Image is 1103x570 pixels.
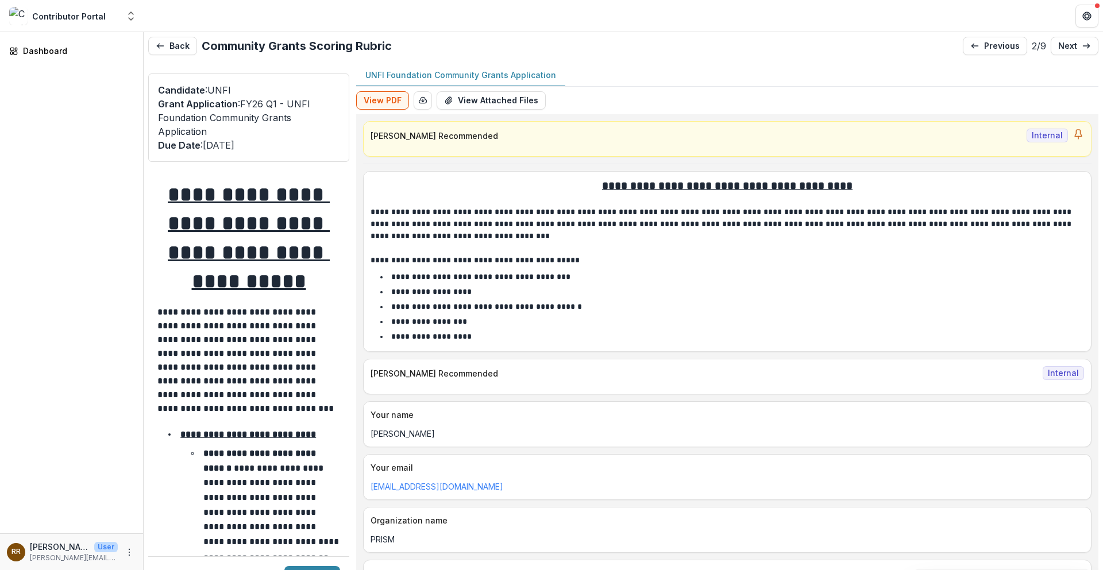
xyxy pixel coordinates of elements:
a: next [1051,37,1098,55]
p: [PERSON_NAME] [371,428,1084,440]
button: View Attached Files [437,91,546,110]
div: Rachel Reese [11,548,21,556]
a: [PERSON_NAME] RecommendedInternal [363,121,1092,157]
p: UNFI Foundation Community Grants Application [365,69,556,81]
p: [PERSON_NAME][EMAIL_ADDRESS][PERSON_NAME][DOMAIN_NAME] [30,553,118,563]
p: User [94,542,118,552]
button: Open entity switcher [123,5,139,28]
p: next [1058,41,1077,51]
span: Internal [1027,129,1068,142]
p: : FY26 Q1 - UNFI Foundation Community Grants Application [158,97,340,138]
p: [PERSON_NAME] Recommended [371,130,1022,142]
h2: Community Grants Scoring Rubric [202,39,392,53]
span: Candidate [158,84,205,96]
p: PRISM [371,533,1084,545]
button: View PDF [356,91,409,110]
button: Get Help [1075,5,1098,28]
p: Your name [371,409,1079,421]
p: 2 / 9 [1032,39,1046,53]
span: Internal [1043,366,1084,380]
button: More [122,545,136,559]
span: Grant Application [158,98,238,110]
img: Contributor Portal [9,7,28,25]
a: previous [963,37,1027,55]
a: [EMAIL_ADDRESS][DOMAIN_NAME] [371,482,503,491]
p: Your email [371,462,1079,474]
p: Organization name [371,514,1079,526]
span: Due Date [158,139,200,151]
p: [PERSON_NAME] Recommended [371,367,1038,379]
p: previous [984,41,1020,51]
p: : [DATE] [158,138,340,152]
div: Dashboard [23,45,129,57]
a: Dashboard [5,41,138,60]
p: [PERSON_NAME] [30,541,90,553]
button: Back [148,37,197,55]
div: Contributor Portal [32,10,106,22]
p: : UNFI [158,83,340,97]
